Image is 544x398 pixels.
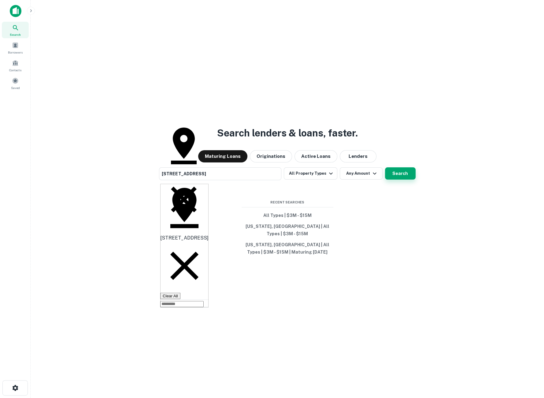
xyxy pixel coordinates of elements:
iframe: Chat Widget [513,349,544,378]
button: Active Loans [294,150,337,162]
button: Search [385,167,416,180]
a: Search [2,22,29,38]
button: Originations [250,150,292,162]
span: Search [10,32,21,37]
span: Contacts [9,68,21,73]
button: Any Amount [340,167,383,180]
img: capitalize-icon.png [10,5,21,17]
button: All Types | $3M - $15M [242,210,333,221]
button: [US_STATE], [GEOGRAPHIC_DATA] | All Types | $3M - $15M | Maturing [DATE] [242,239,333,258]
span: Recent Searches [242,200,333,205]
a: Saved [2,75,29,91]
span: [STREET_ADDRESS] [162,171,206,176]
a: Contacts [2,57,29,74]
button: Clear All [160,293,180,299]
button: Lenders [340,150,376,162]
button: All Property Types [284,167,337,180]
span: Saved [11,85,20,90]
a: Borrowers [2,39,29,56]
h3: Search lenders & loans, faster. [217,126,358,140]
button: [STREET_ADDRESS] [159,167,281,180]
button: Maturing Loans [198,150,247,162]
span: [STREET_ADDRESS] [160,235,209,241]
button: [US_STATE], [GEOGRAPHIC_DATA] | All Types | $3M - $15M [242,221,333,239]
span: Borrowers [8,50,23,55]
